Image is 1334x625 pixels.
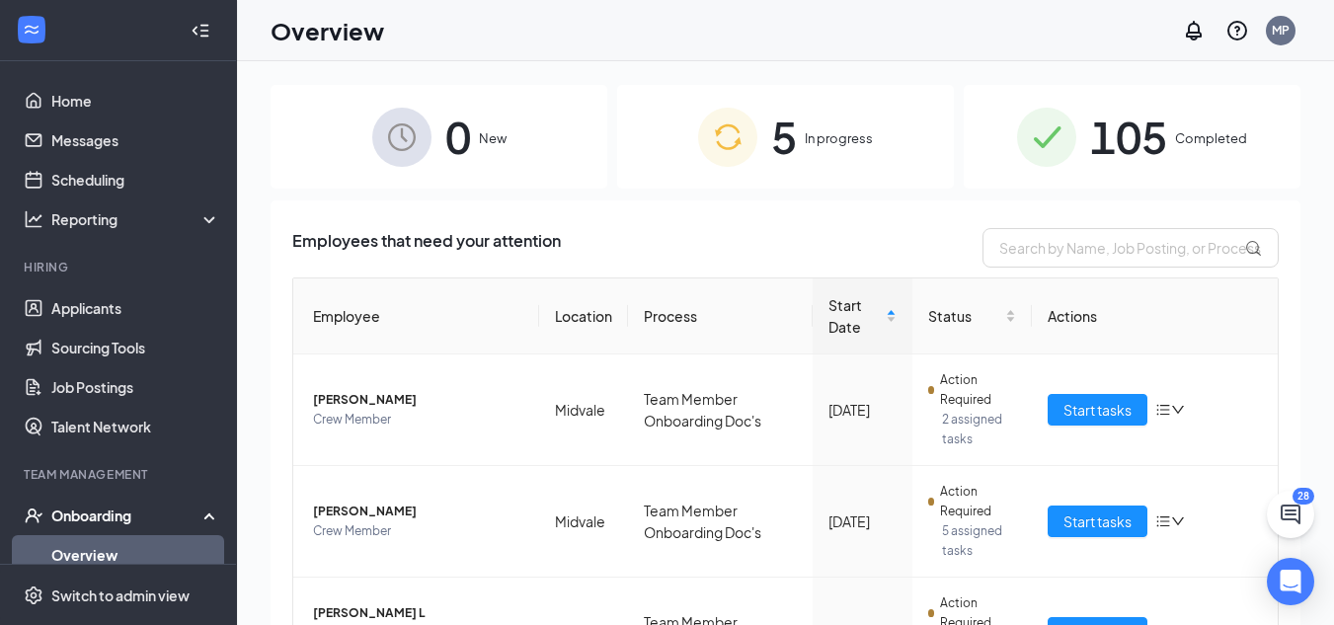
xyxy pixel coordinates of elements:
div: Onboarding [51,506,203,525]
th: Status [912,278,1032,354]
span: 5 [771,103,797,171]
svg: WorkstreamLogo [22,20,41,39]
div: 28 [1293,488,1314,505]
span: bars [1155,402,1171,418]
input: Search by Name, Job Posting, or Process [982,228,1279,268]
svg: UserCheck [24,506,43,525]
span: Start tasks [1063,399,1132,421]
span: [PERSON_NAME] [313,502,523,521]
h1: Overview [271,14,384,47]
span: Status [928,305,1001,327]
th: Location [539,278,628,354]
a: Overview [51,535,220,575]
th: Process [628,278,813,354]
button: ChatActive [1267,491,1314,538]
span: down [1171,403,1185,417]
td: Midvale [539,466,628,578]
span: 105 [1090,103,1167,171]
span: Crew Member [313,410,523,430]
span: Crew Member [313,521,523,541]
span: [PERSON_NAME] [313,390,523,410]
a: Applicants [51,288,220,328]
th: Actions [1032,278,1278,354]
a: Scheduling [51,160,220,199]
span: 0 [445,103,471,171]
button: Start tasks [1048,506,1147,537]
div: Team Management [24,466,216,483]
span: Employees that need your attention [292,228,561,268]
span: down [1171,514,1185,528]
a: Sourcing Tools [51,328,220,367]
div: Open Intercom Messenger [1267,558,1314,605]
svg: Analysis [24,209,43,229]
a: Messages [51,120,220,160]
span: Start Date [828,294,881,338]
span: In progress [805,128,873,148]
svg: Collapse [191,21,210,40]
a: Home [51,81,220,120]
svg: ChatActive [1279,503,1302,526]
th: Employee [293,278,539,354]
span: bars [1155,513,1171,529]
td: Midvale [539,354,628,466]
svg: Notifications [1182,19,1206,42]
span: 2 assigned tasks [942,410,1016,449]
div: Reporting [51,209,221,229]
span: Action Required [940,482,1016,521]
div: [DATE] [828,399,896,421]
div: MP [1272,22,1290,39]
a: Talent Network [51,407,220,446]
td: Team Member Onboarding Doc's [628,354,813,466]
td: Team Member Onboarding Doc's [628,466,813,578]
button: Start tasks [1048,394,1147,426]
div: Hiring [24,259,216,275]
div: [DATE] [828,510,896,532]
div: Switch to admin view [51,586,190,605]
svg: QuestionInfo [1225,19,1249,42]
span: 5 assigned tasks [942,521,1016,561]
span: Start tasks [1063,510,1132,532]
a: Job Postings [51,367,220,407]
svg: Settings [24,586,43,605]
span: Action Required [940,370,1016,410]
span: Completed [1175,128,1247,148]
span: New [479,128,507,148]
